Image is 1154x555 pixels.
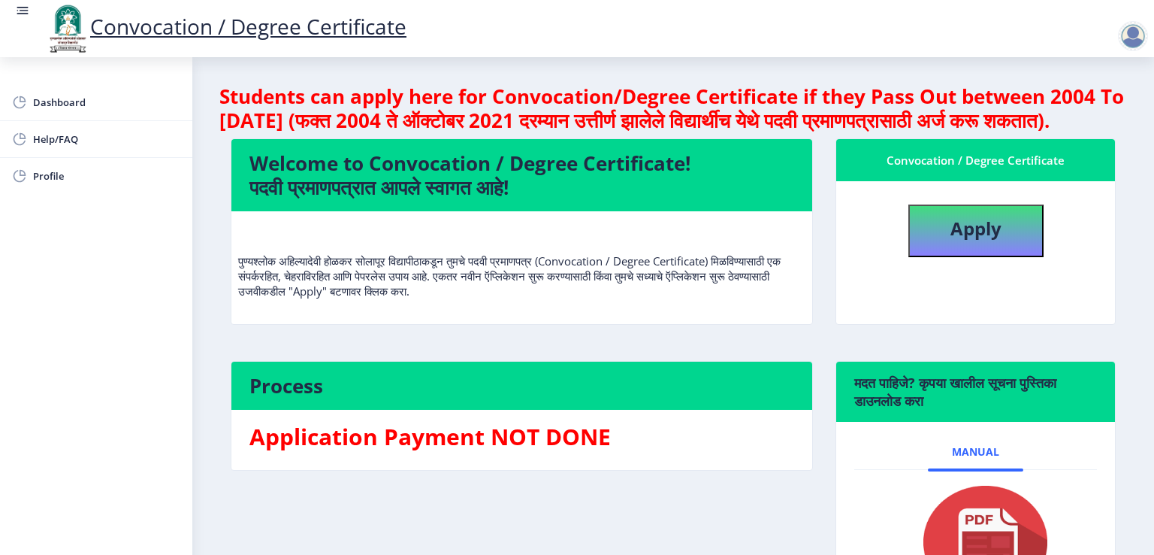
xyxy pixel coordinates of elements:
span: Help/FAQ [33,130,180,148]
span: Profile [33,167,180,185]
img: logo [45,3,90,54]
h4: Welcome to Convocation / Degree Certificate! पदवी प्रमाणपत्रात आपले स्वागत आहे! [249,151,794,199]
button: Apply [908,205,1044,257]
a: Convocation / Degree Certificate [45,12,406,41]
b: Apply [950,216,1001,241]
p: पुण्यश्लोक अहिल्यादेवी होळकर सोलापूर विद्यापीठाकडून तुमचे पदवी प्रमाणपत्र (Convocation / Degree C... [238,223,805,299]
h3: Application Payment NOT DONE [249,422,794,452]
div: Convocation / Degree Certificate [854,151,1097,169]
a: Manual [928,434,1023,470]
h6: मदत पाहिजे? कृपया खालील सूचना पुस्तिका डाउनलोड करा [854,374,1097,410]
h4: Process [249,374,794,398]
span: Dashboard [33,93,180,111]
h4: Students can apply here for Convocation/Degree Certificate if they Pass Out between 2004 To [DATE... [219,84,1127,132]
span: Manual [952,446,999,458]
